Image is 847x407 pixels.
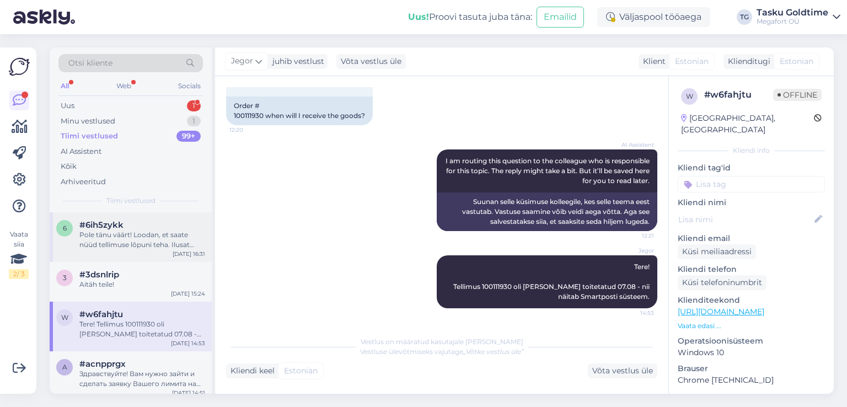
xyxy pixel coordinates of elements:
[678,335,825,347] p: Operatsioonisüsteem
[226,365,275,377] div: Kliendi keel
[284,365,318,377] span: Estonian
[226,97,373,125] div: Order # 100111930 when will I receive the goods?
[678,374,825,386] p: Chrome [TECHNICAL_ID]
[229,126,271,134] span: 12:20
[173,250,205,258] div: [DATE] 16:31
[106,196,156,206] span: Tiimi vestlused
[187,116,201,127] div: 1
[187,100,201,111] div: 1
[678,146,825,156] div: Kliendi info
[773,89,822,101] span: Offline
[79,270,119,280] span: #3dsnlrip
[678,197,825,208] p: Kliendi nimi
[79,230,205,250] div: Pole tänu väärt! Loodan, et saate nüüd tellimuse lõpuni teha. Ilusat päeva jätku!
[268,56,324,67] div: juhib vestlust
[9,56,30,77] img: Askly Logo
[61,161,77,172] div: Kõik
[757,8,828,17] div: Tasku Goldtime
[463,347,524,356] i: „Võtke vestlus üle”
[588,363,657,378] div: Võta vestlus üle
[678,275,766,290] div: Küsi telefoninumbrit
[757,17,828,26] div: Megafort OÜ
[361,338,523,346] span: Vestlus on määratud kasutajale [PERSON_NAME]
[678,244,756,259] div: Küsi meiliaadressi
[79,220,124,230] span: #6ih5zykk
[61,146,101,157] div: AI Assistent
[613,247,654,255] span: Jegor
[737,9,752,25] div: TG
[678,321,825,331] p: Vaata edasi ...
[678,162,825,174] p: Kliendi tag'id
[79,280,205,290] div: Aitäh teile!
[79,369,205,389] div: Здравствуйте! Вам нужно зайти и сделать заявку Вашего лимита на сайте ESTO (предлагает рассрочку ...
[678,213,812,226] input: Lisa nimi
[678,233,825,244] p: Kliendi email
[61,176,106,188] div: Arhiveeritud
[704,88,773,101] div: # w6fahjtu
[675,56,709,67] span: Estonian
[63,274,67,282] span: 3
[172,389,205,397] div: [DATE] 14:51
[613,309,654,317] span: 14:53
[678,264,825,275] p: Kliendi telefon
[79,319,205,339] div: Tere! Tellimus 100111930 oli [PERSON_NAME] toitetatud 07.08 - nii näitab Smartposti süsteem.
[171,290,205,298] div: [DATE] 15:24
[61,100,74,111] div: Uus
[678,294,825,306] p: Klienditeekond
[58,79,71,93] div: All
[681,113,814,136] div: [GEOGRAPHIC_DATA], [GEOGRAPHIC_DATA]
[757,8,840,26] a: Tasku GoldtimeMegafort OÜ
[171,339,205,347] div: [DATE] 14:53
[63,224,67,232] span: 6
[360,347,524,356] span: Vestluse ülevõtmiseks vajutage
[61,313,68,322] span: w
[61,131,118,142] div: Tiimi vestlused
[62,363,67,371] span: a
[537,7,584,28] button: Emailid
[780,56,813,67] span: Estonian
[639,56,666,67] div: Klient
[114,79,133,93] div: Web
[61,116,115,127] div: Minu vestlused
[176,131,201,142] div: 99+
[723,56,770,67] div: Klienditugi
[437,192,657,231] div: Suunan selle küsimuse kolleegile, kes selle teema eest vastutab. Vastuse saamine võib veidi aega ...
[678,176,825,192] input: Lisa tag
[9,269,29,279] div: 2 / 3
[613,141,654,149] span: AI Assistent
[9,229,29,279] div: Vaata siia
[613,232,654,240] span: 12:21
[678,347,825,358] p: Windows 10
[678,307,764,317] a: [URL][DOMAIN_NAME]
[678,363,825,374] p: Brauser
[408,10,532,24] div: Proovi tasuta juba täna:
[79,309,123,319] span: #w6fahjtu
[408,12,429,22] b: Uus!
[176,79,203,93] div: Socials
[686,92,693,100] span: w
[446,157,651,185] span: I am routing this question to the colleague who is responsible for this topic. The reply might ta...
[336,54,406,69] div: Võta vestlus üle
[597,7,710,27] div: Väljaspool tööaega
[68,57,112,69] span: Otsi kliente
[231,55,253,67] span: Jegor
[79,359,126,369] span: #acnpprgx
